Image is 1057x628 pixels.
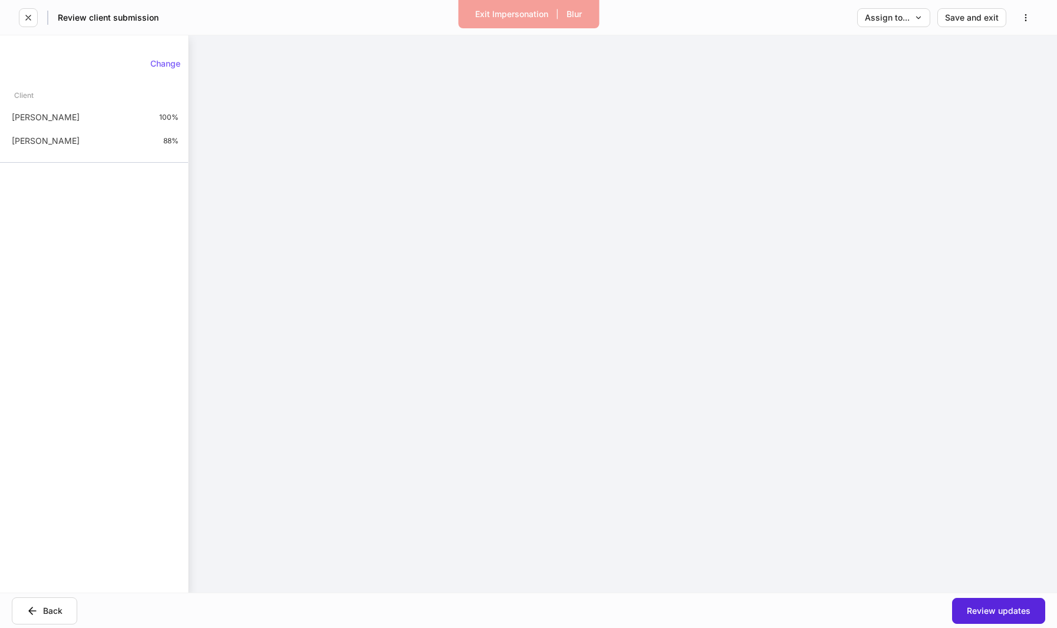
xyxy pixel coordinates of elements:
[159,113,179,122] p: 100%
[559,5,590,24] button: Blur
[150,60,180,68] div: Change
[857,8,930,27] button: Assign to...
[967,607,1030,615] div: Review updates
[143,54,188,73] button: Change
[163,136,179,146] p: 88%
[945,14,999,22] div: Save and exit
[12,597,77,624] button: Back
[937,8,1006,27] button: Save and exit
[952,598,1045,624] button: Review updates
[865,14,923,22] div: Assign to...
[475,10,548,18] div: Exit Impersonation
[12,111,80,123] p: [PERSON_NAME]
[27,605,62,617] div: Back
[467,5,556,24] button: Exit Impersonation
[12,135,80,147] p: [PERSON_NAME]
[58,12,159,24] h5: Review client submission
[14,85,34,106] div: Client
[567,10,582,18] div: Blur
